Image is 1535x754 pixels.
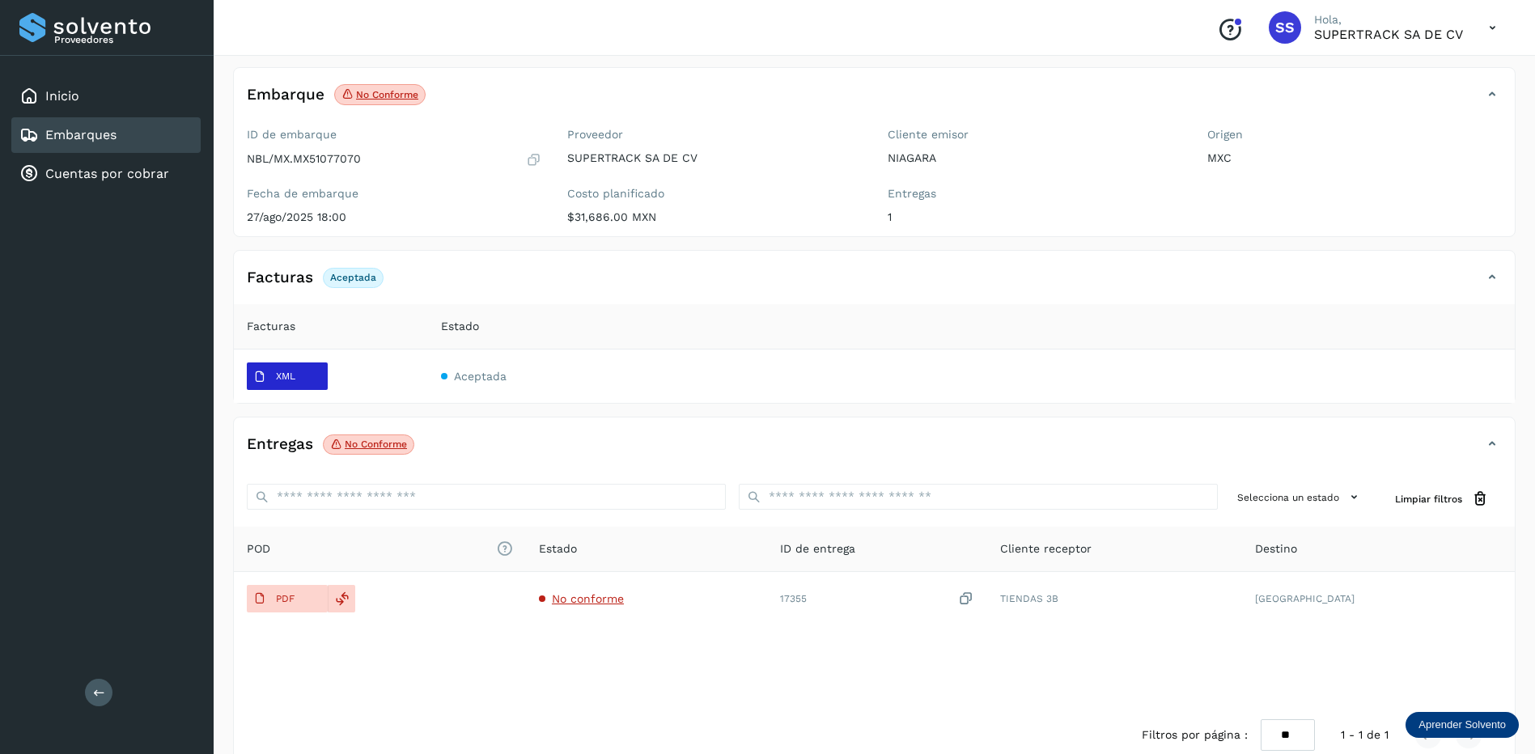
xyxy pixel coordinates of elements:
[247,585,328,612] button: PDF
[247,152,361,166] p: NBL/MX.MX51077070
[1418,718,1506,731] p: Aprender Solvento
[247,86,324,104] h4: Embarque
[276,593,295,604] p: PDF
[888,151,1182,165] p: NIAGARA
[1242,572,1515,625] td: [GEOGRAPHIC_DATA]
[234,264,1515,304] div: FacturasAceptada
[276,371,295,382] p: XML
[888,210,1182,224] p: 1
[780,591,974,608] div: 17355
[247,128,541,142] label: ID de embarque
[1255,540,1297,557] span: Destino
[1207,151,1502,165] p: MXC
[552,592,624,605] span: No conforme
[234,430,1515,471] div: EntregasNo conforme
[234,81,1515,121] div: EmbarqueNo conforme
[1341,726,1389,743] span: 1 - 1 de 1
[1314,27,1463,42] p: SUPERTRACK SA DE CV
[330,272,376,283] p: Aceptada
[780,540,855,557] span: ID de entrega
[356,89,418,100] p: No conforme
[567,210,862,224] p: $31,686.00 MXN
[1382,484,1502,514] button: Limpiar filtros
[45,127,117,142] a: Embarques
[11,117,201,153] div: Embarques
[888,128,1182,142] label: Cliente emisor
[328,585,355,612] div: Reemplazar POD
[45,166,169,181] a: Cuentas por cobrar
[11,156,201,192] div: Cuentas por cobrar
[1142,726,1248,743] span: Filtros por página :
[1231,484,1369,510] button: Selecciona un estado
[45,88,79,104] a: Inicio
[247,435,313,454] h4: Entregas
[1000,540,1092,557] span: Cliente receptor
[454,370,507,383] span: Aceptada
[247,362,328,390] button: XML
[247,187,541,201] label: Fecha de embarque
[1207,128,1502,142] label: Origen
[1395,492,1462,506] span: Limpiar filtros
[247,540,513,557] span: POD
[345,438,407,450] p: No conforme
[539,540,577,557] span: Estado
[888,187,1182,201] label: Entregas
[54,34,194,45] p: Proveedores
[1406,712,1519,738] div: Aprender Solvento
[11,78,201,114] div: Inicio
[247,210,541,224] p: 27/ago/2025 18:00
[987,572,1242,625] td: TIENDAS 3B
[441,318,479,335] span: Estado
[1314,13,1463,27] p: Hola,
[567,187,862,201] label: Costo planificado
[247,269,313,287] h4: Facturas
[567,151,862,165] p: SUPERTRACK SA DE CV
[567,128,862,142] label: Proveedor
[247,318,295,335] span: Facturas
